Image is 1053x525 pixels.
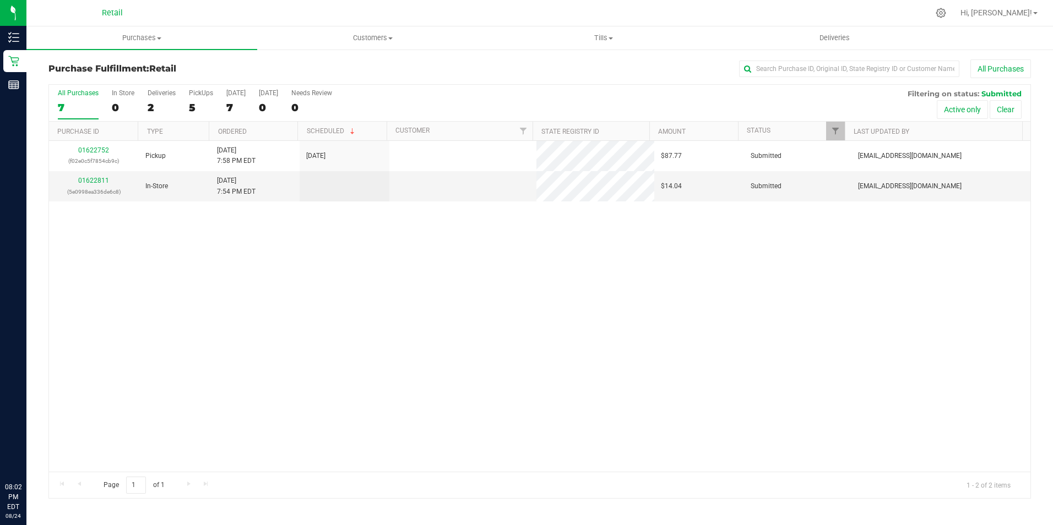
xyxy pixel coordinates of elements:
[58,101,99,114] div: 7
[145,181,168,192] span: In-Store
[719,26,950,50] a: Deliveries
[126,477,146,494] input: 1
[541,128,599,135] a: State Registry ID
[226,101,246,114] div: 7
[291,101,332,114] div: 0
[661,181,682,192] span: $14.04
[858,151,962,161] span: [EMAIL_ADDRESS][DOMAIN_NAME]
[934,8,948,18] div: Manage settings
[937,100,988,119] button: Active only
[57,128,99,135] a: Purchase ID
[307,127,357,135] a: Scheduled
[291,89,332,97] div: Needs Review
[11,437,44,470] iframe: Resource center
[661,151,682,161] span: $87.77
[56,187,132,197] p: (5e0998ea336de6c8)
[5,482,21,512] p: 08:02 PM EDT
[858,181,962,192] span: [EMAIL_ADDRESS][DOMAIN_NAME]
[56,156,132,166] p: (f02e0c5f7854cb9c)
[751,151,781,161] span: Submitted
[102,8,123,18] span: Retail
[145,151,166,161] span: Pickup
[217,145,256,166] span: [DATE] 7:58 PM EDT
[489,33,719,43] span: Tills
[259,101,278,114] div: 0
[48,64,376,74] h3: Purchase Fulfillment:
[805,33,865,43] span: Deliveries
[78,146,109,154] a: 01622752
[488,26,719,50] a: Tills
[970,59,1031,78] button: All Purchases
[148,101,176,114] div: 2
[8,56,19,67] inline-svg: Retail
[257,26,488,50] a: Customers
[960,8,1032,17] span: Hi, [PERSON_NAME]!
[658,128,686,135] a: Amount
[258,33,487,43] span: Customers
[908,89,979,98] span: Filtering on status:
[739,61,959,77] input: Search Purchase ID, Original ID, State Registry ID or Customer Name...
[5,512,21,520] p: 08/24
[112,101,134,114] div: 0
[112,89,134,97] div: In Store
[8,32,19,43] inline-svg: Inventory
[306,151,325,161] span: [DATE]
[26,33,257,43] span: Purchases
[217,176,256,196] span: [DATE] 7:54 PM EDT
[854,128,909,135] a: Last Updated By
[189,89,213,97] div: PickUps
[395,127,430,134] a: Customer
[8,79,19,90] inline-svg: Reports
[189,101,213,114] div: 5
[226,89,246,97] div: [DATE]
[990,100,1022,119] button: Clear
[26,26,257,50] a: Purchases
[218,128,247,135] a: Ordered
[751,181,781,192] span: Submitted
[826,122,844,140] a: Filter
[58,89,99,97] div: All Purchases
[147,128,163,135] a: Type
[514,122,533,140] a: Filter
[94,477,173,494] span: Page of 1
[78,177,109,184] a: 01622811
[149,63,176,74] span: Retail
[148,89,176,97] div: Deliveries
[981,89,1022,98] span: Submitted
[747,127,770,134] a: Status
[259,89,278,97] div: [DATE]
[958,477,1019,493] span: 1 - 2 of 2 items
